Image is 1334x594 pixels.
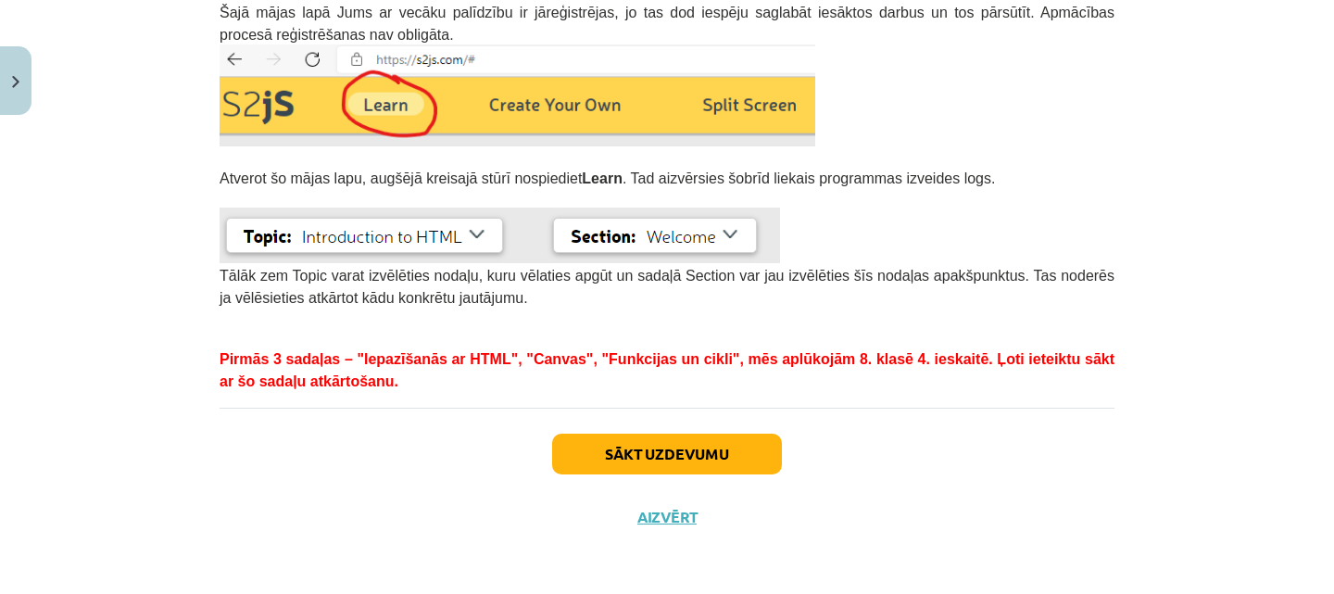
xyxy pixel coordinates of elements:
[12,76,19,88] img: icon-close-lesson-0947bae3869378f0d4975bcd49f059093ad1ed9edebbc8119c70593378902aed.svg
[632,508,702,526] button: Aizvērt
[552,434,782,474] button: Sākt uzdevumu
[220,351,1114,389] span: Pirmās 3 sadaļas – "Iepazīšanās ar HTML", "Canvas", "Funkcijas un cikli", mēs aplūkojām 8. klasē ...
[220,268,1114,306] span: Tālāk zem Topic varat izvēlēties nodaļu, kuru vēlaties apgūt un sadaļā Section var jau izvēlēties...
[220,5,1114,43] span: Šajā mājas lapā Jums ar vecāku palīdzību ir jāreģistrējas, jo tas dod iespēju saglabāt iesāktos d...
[220,171,995,186] span: Atverot šo mājas lapu, augšējā kreisajā stūrī nospiediet . Tad aizvērsies šobrīd liekais programm...
[582,171,623,186] b: Learn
